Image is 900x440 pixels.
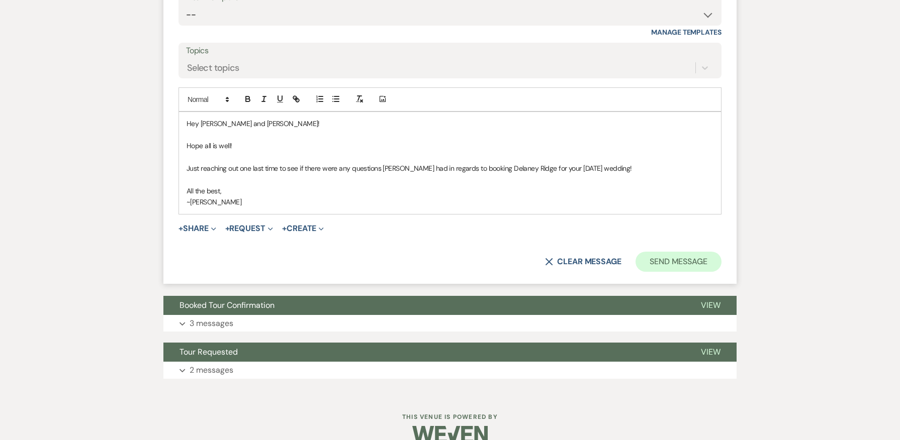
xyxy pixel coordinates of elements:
button: Tour Requested [163,343,685,362]
p: All the best, [187,185,713,196]
button: Booked Tour Confirmation [163,296,685,315]
button: Create [282,225,324,233]
button: Clear message [545,258,621,266]
button: View [685,343,737,362]
p: Hey [PERSON_NAME] and [PERSON_NAME]! [187,118,713,129]
span: Tour Requested [179,347,238,357]
span: + [178,225,183,233]
label: Topics [186,44,714,58]
span: Booked Tour Confirmation [179,300,275,310]
span: View [701,300,721,310]
p: 3 messages [190,317,233,330]
a: Manage Templates [651,28,722,37]
p: Hope all is well! [187,140,713,151]
p: ~[PERSON_NAME] [187,196,713,207]
button: 2 messages [163,362,737,379]
p: Just reaching out one last time to see if there were any questions [PERSON_NAME] had in regards t... [187,163,713,174]
p: 2 messages [190,364,233,377]
span: View [701,347,721,357]
button: 3 messages [163,315,737,332]
button: Send Message [636,252,722,272]
button: View [685,296,737,315]
span: + [282,225,287,233]
span: + [225,225,230,233]
button: Request [225,225,273,233]
div: Select topics [187,61,239,74]
button: Share [178,225,216,233]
